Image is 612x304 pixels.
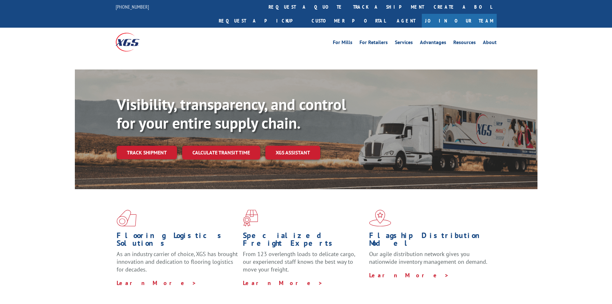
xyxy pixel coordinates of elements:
p: From 123 overlength loads to delicate cargo, our experienced staff knows the best way to move you... [243,250,364,279]
a: [PHONE_NUMBER] [116,4,149,10]
span: As an industry carrier of choice, XGS has brought innovation and dedication to flooring logistics... [117,250,238,273]
a: Join Our Team [422,14,497,28]
a: Learn More > [243,279,323,287]
a: For Mills [333,40,352,47]
a: Advantages [420,40,446,47]
img: xgs-icon-total-supply-chain-intelligence-red [117,210,137,226]
a: Agent [390,14,422,28]
a: Request a pickup [214,14,307,28]
h1: Flooring Logistics Solutions [117,232,238,250]
a: For Retailers [359,40,388,47]
a: Services [395,40,413,47]
h1: Flagship Distribution Model [369,232,491,250]
a: Learn More > [117,279,197,287]
span: Our agile distribution network gives you nationwide inventory management on demand. [369,250,487,265]
a: Resources [453,40,476,47]
img: xgs-icon-flagship-distribution-model-red [369,210,391,226]
a: Calculate transit time [182,146,260,160]
img: xgs-icon-focused-on-flooring-red [243,210,258,226]
a: Learn More > [369,272,449,279]
b: Visibility, transparency, and control for your entire supply chain. [117,94,346,133]
a: About [483,40,497,47]
a: Customer Portal [307,14,390,28]
a: Track shipment [117,146,177,159]
a: XGS ASSISTANT [265,146,320,160]
h1: Specialized Freight Experts [243,232,364,250]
